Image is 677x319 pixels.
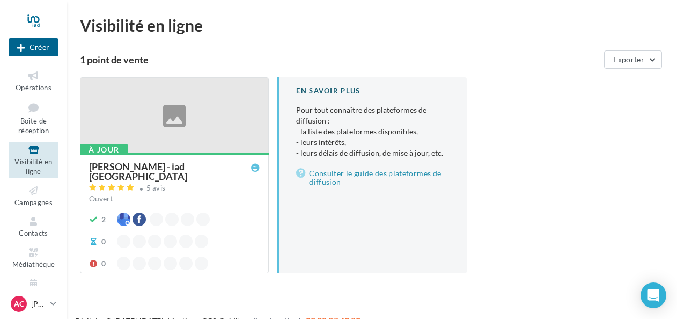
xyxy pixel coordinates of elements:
a: Campagnes [9,183,58,209]
span: Médiathèque [12,260,55,269]
div: 5 avis [146,185,166,192]
a: Opérations [9,68,58,94]
span: Contacts [19,229,48,237]
span: AC [14,299,24,309]
div: Visibilité en ligne [80,17,664,33]
div: En savoir plus [296,86,449,96]
span: Visibilité en ligne [14,157,52,176]
a: Consulter le guide des plateformes de diffusion [296,167,449,189]
div: [PERSON_NAME] - iad [GEOGRAPHIC_DATA] [89,162,251,181]
div: 0 [101,258,106,269]
a: AC [PERSON_NAME] [9,294,58,314]
a: Boîte de réception [9,98,58,137]
div: Nouvelle campagne [9,38,58,56]
a: Contacts [9,213,58,240]
button: Créer [9,38,58,56]
p: [PERSON_NAME] [31,299,46,309]
li: - la liste des plateformes disponibles, [296,126,449,137]
span: Ouvert [89,194,113,203]
li: - leurs intérêts, [296,137,449,148]
a: Visibilité en ligne [9,142,58,178]
div: 0 [101,236,106,247]
span: Boîte de réception [18,117,49,135]
span: Exporter [613,55,644,64]
span: Campagnes [14,198,53,207]
div: Open Intercom Messenger [641,282,666,308]
span: Opérations [16,83,51,92]
li: - leurs délais de diffusion, de mise à jour, etc. [296,148,449,158]
button: Exporter [604,50,662,69]
a: Médiathèque [9,244,58,271]
div: À jour [80,144,128,156]
p: Pour tout connaître des plateformes de diffusion : [296,105,449,158]
div: 1 point de vente [80,55,600,64]
a: Calendrier [9,275,58,301]
a: 5 avis [89,183,260,195]
div: 2 [101,214,106,225]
